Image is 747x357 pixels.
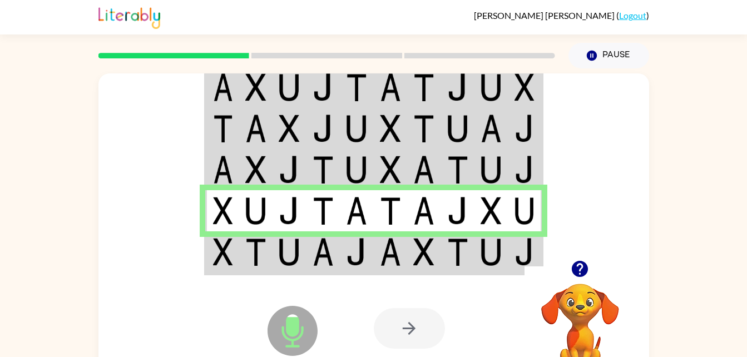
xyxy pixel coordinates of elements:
img: j [313,115,334,142]
img: a [413,156,434,184]
img: t [213,115,233,142]
img: x [481,197,502,225]
img: j [447,197,468,225]
img: j [279,156,300,184]
button: Pause [568,43,649,68]
a: Logout [619,10,646,21]
img: u [346,156,367,184]
img: a [213,156,233,184]
img: t [413,115,434,142]
img: Literably [98,4,160,29]
img: t [413,73,434,101]
img: x [245,156,266,184]
span: [PERSON_NAME] [PERSON_NAME] [474,10,616,21]
img: x [380,115,401,142]
img: t [447,238,468,266]
div: ( ) [474,10,649,21]
img: t [313,156,334,184]
img: u [481,238,502,266]
img: x [213,238,233,266]
img: a [413,197,434,225]
img: x [245,73,266,101]
img: x [279,115,300,142]
img: j [515,115,535,142]
img: a [481,115,502,142]
img: j [346,238,367,266]
img: x [380,156,401,184]
img: t [447,156,468,184]
img: x [413,238,434,266]
img: a [245,115,266,142]
img: u [346,115,367,142]
img: u [481,156,502,184]
img: a [380,238,401,266]
img: u [447,115,468,142]
img: x [515,73,535,101]
img: a [213,73,233,101]
img: j [313,73,334,101]
img: j [447,73,468,101]
img: x [213,197,233,225]
img: t [380,197,401,225]
img: u [279,73,300,101]
img: a [313,238,334,266]
img: t [346,73,367,101]
img: u [481,73,502,101]
img: j [515,238,535,266]
img: a [380,73,401,101]
img: t [245,238,266,266]
img: j [515,156,535,184]
img: u [279,238,300,266]
img: t [313,197,334,225]
img: j [279,197,300,225]
img: a [346,197,367,225]
img: u [245,197,266,225]
img: u [515,197,535,225]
